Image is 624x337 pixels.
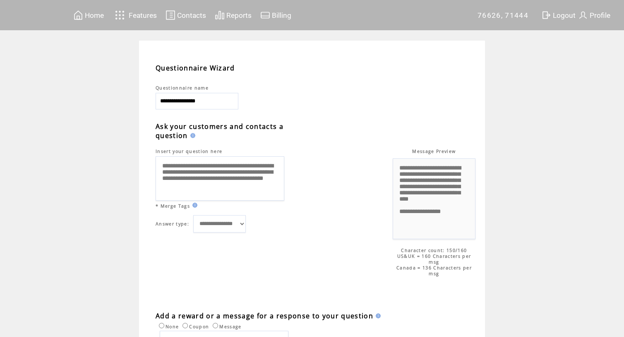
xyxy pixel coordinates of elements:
span: * Merge Tags [156,203,190,209]
a: Features [111,7,158,23]
span: Add a reward or a message for a response to your question [156,311,373,320]
img: chart.svg [215,10,225,20]
a: Logout [540,9,577,22]
span: Contacts [177,11,206,19]
label: Message [211,324,241,330]
span: Home [85,11,104,19]
label: None [157,324,179,330]
input: Coupon [182,323,188,328]
span: Logout [553,11,576,19]
a: Billing [259,9,293,22]
span: Reports [226,11,252,19]
span: Answer type: [156,221,189,227]
span: 76626, 71444 [478,11,528,19]
img: help.gif [190,203,197,208]
span: Features [129,11,157,19]
span: Character count: 150/160 [401,247,467,253]
img: profile.svg [578,10,588,20]
img: exit.svg [541,10,551,20]
span: Message Preview [412,148,456,154]
span: Canada = 136 Characters per msg [396,265,472,276]
span: Profile [590,11,610,19]
img: creidtcard.svg [260,10,270,20]
a: Profile [577,9,612,22]
img: contacts.svg [166,10,175,20]
input: Message [213,323,218,328]
span: US&UK = 160 Characters per msg [397,253,471,265]
span: Questionnaire name [156,85,209,91]
img: home.svg [73,10,83,20]
span: Questionnaire Wizard [156,63,235,73]
a: Reports [214,9,253,22]
input: None [159,323,164,328]
label: Coupon [180,324,209,330]
span: Insert your question here [156,148,222,154]
img: features.svg [113,8,127,22]
img: help.gif [188,133,195,138]
a: Contacts [164,9,207,22]
a: Home [72,9,105,22]
img: help.gif [373,313,381,318]
span: Billing [272,11,291,19]
span: Ask your customers and contacts a question [156,122,283,140]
